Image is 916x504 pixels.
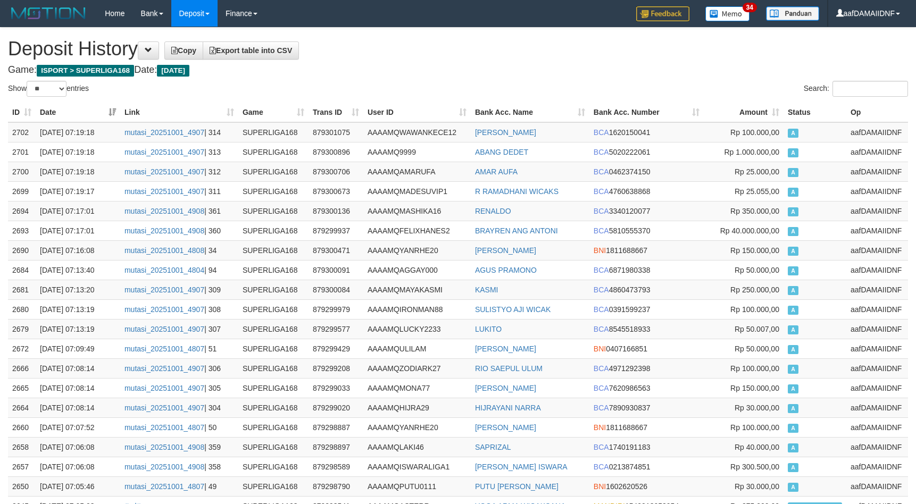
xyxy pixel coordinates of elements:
a: BRAYREN ANG ANTONI [475,226,558,235]
td: [DATE] 07:13:20 [36,280,120,299]
td: 2700 [8,162,36,181]
td: | 309 [120,280,238,299]
td: | 94 [120,260,238,280]
td: | 361 [120,201,238,221]
span: Rp 30.000,00 [735,404,779,412]
td: 2680 [8,299,36,319]
td: aafDAMAIIDNF [846,221,908,240]
td: SUPERLIGA168 [238,417,309,437]
td: 4860473793 [589,280,704,299]
td: 2660 [8,417,36,437]
td: aafDAMAIIDNF [846,476,908,496]
td: 879299979 [309,299,363,319]
td: [DATE] 07:16:08 [36,240,120,260]
a: SULISTYO AJI WICAK [475,305,551,314]
td: 2684 [8,260,36,280]
td: AAAAMQPUTU0111 [363,476,471,496]
td: AAAAMQMASHIKA16 [363,201,471,221]
a: mutasi_20251001_4907 [124,187,204,196]
td: | 307 [120,319,238,339]
img: Feedback.jpg [636,6,689,21]
th: Bank Acc. Number: activate to sort column ascending [589,103,704,122]
td: AAAAMQLUCKY2233 [363,319,471,339]
span: ISPORT > SUPERLIGA168 [37,65,134,77]
a: Copy [164,41,203,60]
td: [DATE] 07:05:46 [36,476,120,496]
a: AMAR AUFA [475,167,518,176]
td: SUPERLIGA168 [238,122,309,142]
td: 2679 [8,319,36,339]
span: Approved [788,463,798,472]
span: Approved [788,188,798,197]
span: BCA [594,128,609,137]
td: aafDAMAIIDNF [846,122,908,142]
td: 7890930837 [589,398,704,417]
td: [DATE] 07:19:17 [36,181,120,201]
span: Rp 150.000,00 [730,384,779,392]
td: | 360 [120,221,238,240]
td: 879299033 [309,378,363,398]
td: 2699 [8,181,36,201]
td: AAAAMQYANRHE20 [363,240,471,260]
a: mutasi_20251001_4907 [124,285,204,294]
a: mutasi_20251001_4908 [124,443,204,451]
span: BCA [594,325,609,333]
td: 6871980338 [589,260,704,280]
th: Op [846,103,908,122]
th: Trans ID: activate to sort column ascending [309,103,363,122]
a: mutasi_20251001_4807 [124,345,204,353]
label: Show entries [8,81,89,97]
td: [DATE] 07:17:01 [36,221,120,240]
td: [DATE] 07:08:14 [36,378,120,398]
span: BCA [594,463,609,471]
td: 1602620526 [589,476,704,496]
td: [DATE] 07:19:18 [36,162,120,181]
span: Approved [788,365,798,374]
td: SUPERLIGA168 [238,299,309,319]
td: 879298589 [309,457,363,476]
a: RENALDO [475,207,511,215]
td: [DATE] 07:06:08 [36,437,120,457]
td: 879299429 [309,339,363,358]
td: SUPERLIGA168 [238,181,309,201]
span: Approved [788,148,798,157]
td: SUPERLIGA168 [238,240,309,260]
span: Rp 100.000,00 [730,128,779,137]
a: mutasi_20251001_4907 [124,404,204,412]
td: AAAAMQMADESUVIP1 [363,181,471,201]
span: [DATE] [157,65,189,77]
span: Rp 300.500,00 [730,463,779,471]
span: Rp 50.000,00 [735,345,779,353]
td: | 34 [120,240,238,260]
td: 879300091 [309,260,363,280]
td: aafDAMAIIDNF [846,378,908,398]
td: SUPERLIGA168 [238,201,309,221]
a: mutasi_20251001_4907 [124,167,204,176]
td: 879300896 [309,142,363,162]
td: AAAAMQFELIXHANES2 [363,221,471,240]
span: Approved [788,207,798,216]
td: [DATE] 07:07:52 [36,417,120,437]
td: [DATE] 07:13:19 [36,319,120,339]
th: Status [784,103,846,122]
a: mutasi_20251001_4807 [124,423,204,432]
th: User ID: activate to sort column ascending [363,103,471,122]
td: [DATE] 07:19:18 [36,142,120,162]
select: Showentries [27,81,66,97]
td: | 308 [120,299,238,319]
td: 1740191183 [589,437,704,457]
span: Approved [788,286,798,295]
a: SAPRIZAL [475,443,511,451]
td: 879300673 [309,181,363,201]
td: 2658 [8,437,36,457]
td: [DATE] 07:13:19 [36,299,120,319]
td: aafDAMAIIDNF [846,417,908,437]
td: aafDAMAIIDNF [846,319,908,339]
a: [PERSON_NAME] [475,345,536,353]
span: Approved [788,483,798,492]
a: Export table into CSV [203,41,299,60]
a: PUTU [PERSON_NAME] [475,482,559,491]
span: BCA [594,226,609,235]
h1: Deposit History [8,38,908,60]
td: aafDAMAIIDNF [846,339,908,358]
